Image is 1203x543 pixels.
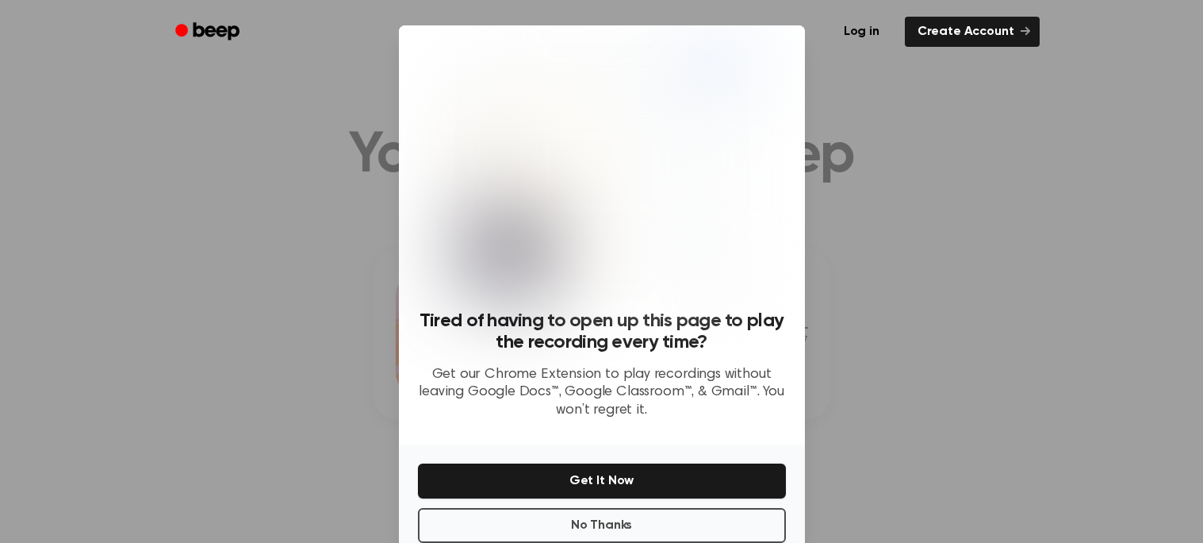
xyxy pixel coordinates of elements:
a: Create Account [905,17,1040,47]
a: Log in [828,13,895,50]
a: Beep [164,17,254,48]
p: Get our Chrome Extension to play recordings without leaving Google Docs™, Google Classroom™, & Gm... [418,366,786,420]
img: Beep extension in action [454,44,749,301]
button: No Thanks [418,508,786,543]
h3: Tired of having to open up this page to play the recording every time? [418,310,786,353]
button: Get It Now [418,464,786,499]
